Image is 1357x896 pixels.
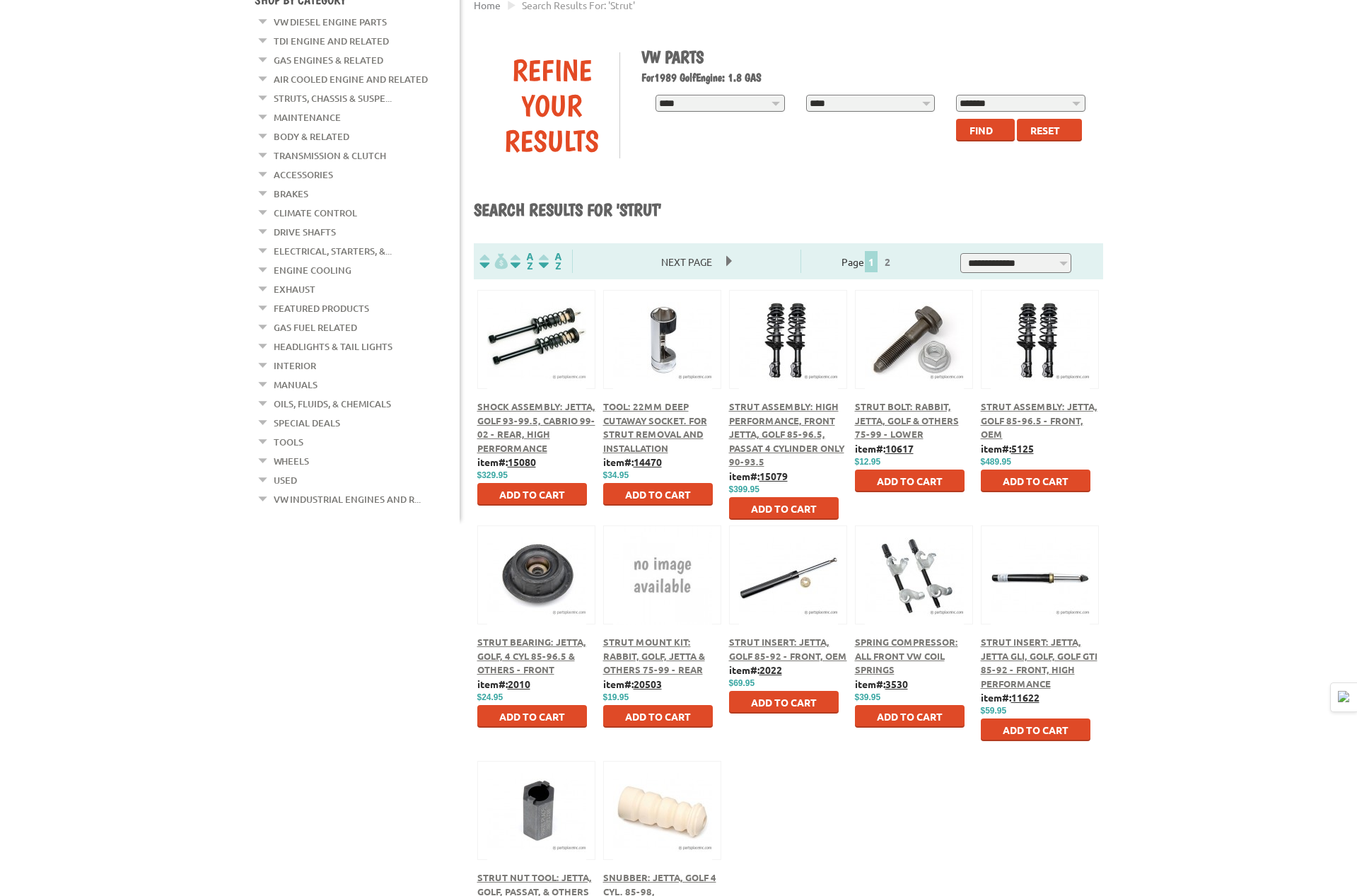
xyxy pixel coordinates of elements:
a: Climate Control [274,204,357,222]
a: Wheels [274,452,309,470]
a: Strut Insert: Jetta, Golf 85-92 - Front, OEM [729,636,847,662]
a: Interior [274,356,316,375]
b: item#: [477,677,530,690]
span: $24.95 [477,692,503,702]
span: $19.95 [603,692,629,702]
span: Add to Cart [499,488,565,501]
a: Oils, Fluids, & Chemicals [274,395,391,413]
a: Tool: 22mm Deep Cutaway Socket. For strut removal and installation [603,400,707,454]
a: Strut Insert: Jetta, Jetta GLI, Golf, Golf GTI 85-92 - Front, High Performance [981,636,1097,690]
span: $489.95 [981,457,1011,467]
div: Page [800,250,936,273]
button: Add to Cart [855,705,965,728]
span: Add to Cart [625,488,691,501]
img: Sort by Sales Rank [536,253,564,269]
h2: 1989 Golf [641,71,1093,84]
u: 3530 [885,677,908,690]
a: Exhaust [274,280,315,298]
span: Add to Cart [877,475,943,487]
span: Spring Compressor: All Front VW Coil Springs [855,636,958,675]
button: Add to Cart [477,483,587,506]
u: 14470 [634,455,662,468]
span: Add to Cart [499,710,565,723]
a: Headlights & Tail Lights [274,337,392,356]
span: $34.95 [603,470,629,480]
b: item#: [477,455,536,468]
a: Strut Bearing: Jetta, Golf, 4 Cyl 85-96.5 & Others - Front [477,636,586,675]
a: Gas Fuel Related [274,318,357,337]
button: Add to Cart [981,470,1090,492]
h1: Search results for 'strut' [474,199,1103,222]
a: Featured Products [274,299,369,318]
a: Drive Shafts [274,223,336,241]
span: Next Page [647,251,726,272]
span: $69.95 [729,678,755,688]
a: Special Deals [274,414,340,432]
a: 2 [881,255,894,268]
div: Refine Your Results [484,52,620,158]
b: item#: [729,663,782,676]
span: Engine: 1.8 GAS [696,71,762,84]
span: $329.95 [477,470,508,480]
u: 15080 [508,455,536,468]
a: Engine Cooling [274,261,351,279]
span: Add to Cart [1003,723,1068,736]
span: $59.95 [981,706,1007,716]
img: Detect Auto [1338,691,1351,704]
button: Reset [1017,119,1082,141]
span: $399.95 [729,484,759,494]
span: $39.95 [855,692,881,702]
b: item#: [603,455,662,468]
span: Reset [1030,124,1060,136]
u: 11622 [1011,691,1039,704]
button: Add to Cart [729,691,839,714]
a: Maintenance [274,108,341,127]
a: Shock Assembly: Jetta, Golf 93-99.5, Cabrio 99-02 - Rear, High Performance [477,400,595,454]
a: Strut Bolt: Rabbit, Jetta, Golf & Others 75-99 - Lower [855,400,959,440]
a: Struts, Chassis & Suspe... [274,89,392,107]
a: Next Page [647,255,726,268]
b: item#: [981,442,1034,455]
u: 5125 [1011,442,1034,455]
u: 10617 [885,442,914,455]
a: Brakes [274,185,308,203]
a: Gas Engines & Related [274,51,383,69]
a: Used [274,471,297,489]
u: 20503 [634,677,662,690]
span: Add to Cart [751,696,817,709]
span: Add to Cart [625,710,691,723]
button: Add to Cart [981,718,1090,741]
a: Tools [274,433,303,451]
a: Body & Related [274,127,349,146]
img: filterpricelow.svg [479,253,508,269]
button: Add to Cart [603,483,713,506]
b: item#: [855,442,914,455]
a: Strut Assembly: High Performance, Front Jetta, Golf 85-96.5, Passat 4 Cylinder only 90-93.5 [729,400,844,467]
span: Strut Mount Kit: Rabbit, Golf, Jetta & Others 75-99 - Rear [603,636,705,675]
span: Add to Cart [877,710,943,723]
button: Add to Cart [729,497,839,520]
b: item#: [855,677,908,690]
a: Accessories [274,165,333,184]
a: VW Diesel Engine Parts [274,13,387,31]
span: $12.95 [855,457,881,467]
u: 15079 [759,470,788,482]
span: Strut Assembly: Jetta, Golf 85-96.5 - Front, OEM [981,400,1097,440]
a: Transmission & Clutch [274,146,386,165]
h1: VW Parts [641,47,1093,67]
b: item#: [981,691,1039,704]
span: 1 [865,251,878,272]
u: 2022 [759,663,782,676]
span: Add to Cart [751,502,817,515]
a: Manuals [274,376,318,394]
button: Add to Cart [477,705,587,728]
a: Air Cooled Engine and Related [274,70,428,88]
img: Sort by Headline [508,253,536,269]
a: Electrical, Starters, &... [274,242,392,260]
